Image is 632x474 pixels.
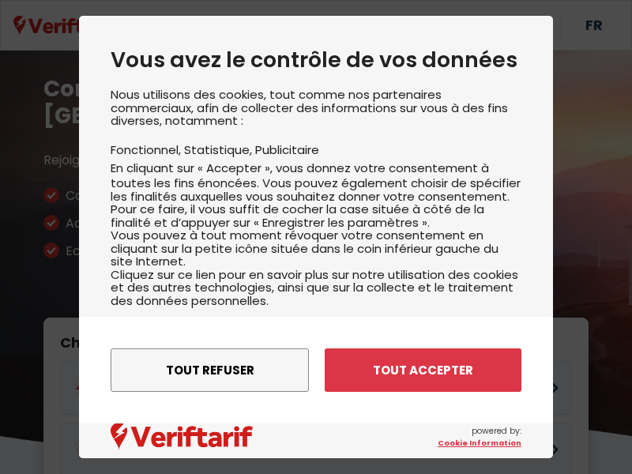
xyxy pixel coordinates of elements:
[438,438,521,449] a: Cookie Information
[111,47,521,73] h2: Vous avez le contrôle de vos données
[111,141,184,158] li: Fonctionnel
[79,317,553,423] div: menu
[111,423,253,450] img: logo
[111,348,309,392] button: Tout refuser
[184,141,255,158] li: Statistique
[438,425,521,449] span: powered by:
[255,141,319,158] li: Publicitaire
[325,348,521,392] button: Tout accepter
[111,88,521,382] div: Nous utilisons des cookies, tout comme nos partenaires commerciaux, afin de collecter des informa...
